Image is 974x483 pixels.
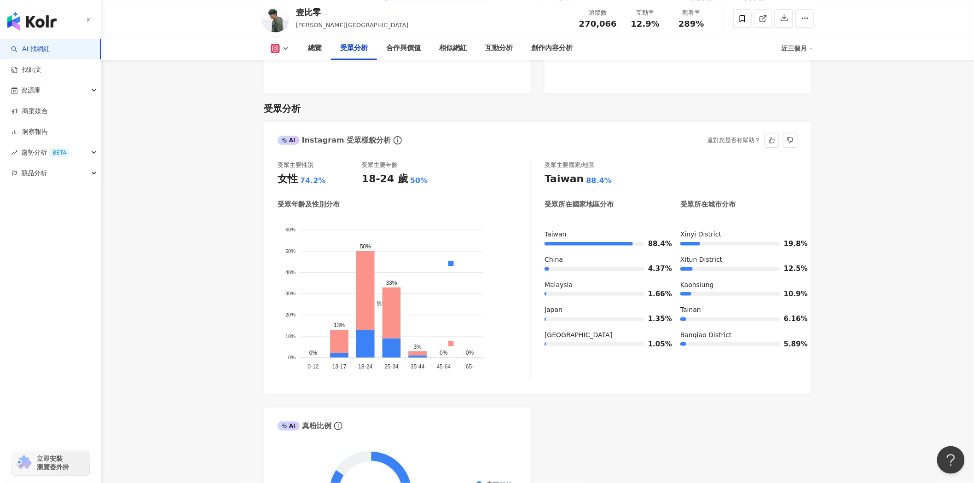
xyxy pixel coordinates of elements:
span: 1.05% [648,341,662,348]
div: Banqiao District [680,331,798,340]
div: 相似網紅 [439,43,467,54]
div: 受眾年齡及性別分布 [278,200,340,209]
div: Xitun District [680,255,798,264]
tspan: 18-24 [359,364,373,370]
div: Japan [545,305,662,315]
div: BETA [49,148,70,157]
span: 270,066 [579,19,617,29]
div: 追蹤數 [579,8,617,17]
div: 近三個月 [782,41,814,56]
div: 88.4% [586,176,612,186]
span: 5.89% [784,341,798,348]
tspan: 35-44 [411,364,425,370]
a: 找貼文 [11,65,41,75]
span: 19.8% [784,241,798,247]
tspan: 10% [285,333,296,339]
div: [GEOGRAPHIC_DATA] [545,331,662,340]
div: Taiwan [545,172,584,186]
span: 6.16% [784,316,798,322]
tspan: 0% [288,355,296,361]
span: 趨勢分析 [21,142,70,163]
img: logo [7,12,57,30]
a: searchAI 找網紅 [11,45,50,54]
img: KOL Avatar [261,5,289,32]
span: info-circle [392,135,403,146]
div: 合作與價值 [386,43,421,54]
span: like [769,137,775,144]
div: Kaohsiung [680,281,798,290]
div: 受眾主要性別 [278,161,313,169]
span: 立即安裝 瀏覽器外掛 [37,454,69,471]
span: 1.35% [648,316,662,322]
img: chrome extension [15,455,33,470]
div: 總覽 [308,43,322,54]
div: 互動率 [628,8,663,17]
tspan: 65- [466,364,474,370]
tspan: 25-34 [384,364,399,370]
span: 男性 [370,301,388,307]
div: 受眾分析 [264,102,301,115]
div: 18-24 歲 [362,172,408,186]
tspan: 60% [285,227,296,233]
div: 互動分析 [485,43,513,54]
div: China [545,255,662,264]
tspan: 30% [285,291,296,297]
span: 88.4% [648,241,662,247]
div: 觀看率 [674,8,709,17]
span: 12.5% [784,265,798,272]
tspan: 45-64 [437,364,451,370]
div: 這對您是否有幫助？ [707,133,761,147]
span: 289% [678,19,704,29]
tspan: 13-17 [332,364,347,370]
tspan: 50% [285,248,296,254]
span: 10.9% [784,291,798,298]
span: rise [11,149,17,156]
span: dislike [787,137,794,144]
div: 受眾分析 [340,43,368,54]
div: Xinyi District [680,230,798,239]
div: 女性 [278,172,298,186]
span: 4.37% [648,265,662,272]
div: AI [278,136,300,145]
div: Taiwan [545,230,662,239]
a: 商案媒合 [11,107,48,116]
div: 壹比零 [296,6,409,18]
tspan: 20% [285,312,296,318]
div: Tainan [680,305,798,315]
span: 競品分析 [21,163,47,184]
div: 74.2% [300,176,326,186]
div: 受眾主要國家/地區 [545,161,594,169]
div: 受眾所在城市分布 [680,200,736,209]
div: Malaysia [545,281,662,290]
iframe: Help Scout Beacon - Open [937,446,965,474]
span: [PERSON_NAME][GEOGRAPHIC_DATA] [296,22,409,29]
tspan: 40% [285,270,296,276]
a: chrome extension立即安裝 瀏覽器外掛 [12,450,89,475]
div: Instagram 受眾樣貌分析 [278,135,391,145]
a: 洞察報告 [11,127,48,137]
span: 1.66% [648,291,662,298]
div: AI [278,421,300,431]
tspan: 0-12 [308,364,319,370]
span: 12.9% [631,19,660,29]
div: 50% [410,176,428,186]
div: 受眾主要年齡 [362,161,398,169]
div: 創作內容分析 [531,43,573,54]
span: 資源庫 [21,80,41,101]
span: info-circle [333,420,344,431]
div: 受眾所在國家地區分布 [545,200,614,209]
div: 真粉比例 [278,421,331,431]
